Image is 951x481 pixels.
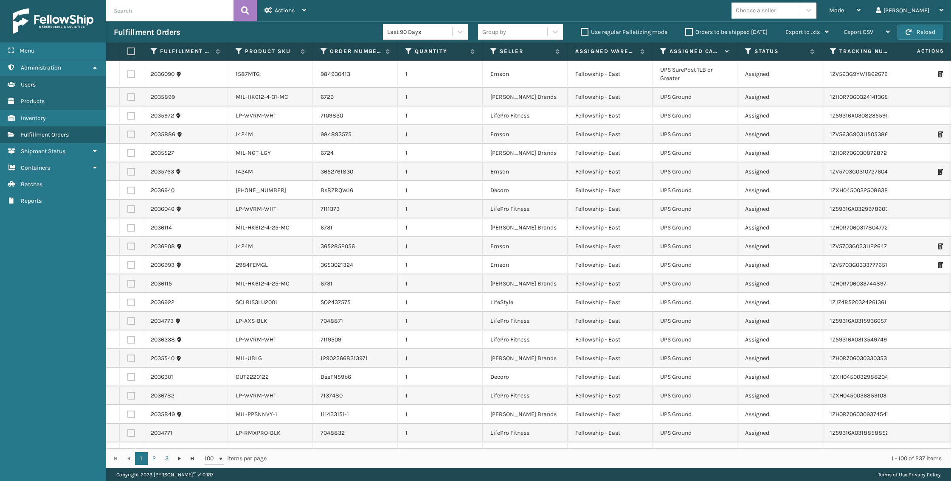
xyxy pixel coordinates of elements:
label: Orders to be shipped [DATE] [685,28,768,36]
td: Fellowship - East [568,274,653,293]
a: 2984FEMGL [236,261,268,268]
span: Fulfillment Orders [21,131,69,138]
a: 2036782 [151,392,174,400]
td: 1 [398,386,483,405]
td: 1 [398,106,483,125]
td: SO2437575 [313,293,398,312]
a: 2036993 [151,261,174,269]
i: Print Packing Slip [938,243,943,249]
td: 1 [398,368,483,386]
td: LifePro Fitness [483,442,568,461]
td: UPS Ground [653,405,737,424]
a: MIL-HK612-4-31-MC [236,93,288,101]
td: 6729 [313,88,398,106]
div: Last 90 Days [387,28,453,36]
td: 1 [398,144,483,162]
td: UPS Ground [653,368,737,386]
a: MIL-UBLG [236,355,262,362]
td: 1 [398,181,483,200]
i: Print Packing Slip [938,169,943,175]
td: 1 [398,293,483,312]
a: LP-WVRM-WHT [236,392,276,399]
a: 1ZH0R7060337448978 [830,280,890,287]
td: 3652761830 [313,162,398,181]
td: Emson [483,61,568,88]
a: 1587MTG [236,70,260,78]
td: [PERSON_NAME] Brands [483,88,568,106]
span: Inventory [21,115,46,122]
td: Emson [483,256,568,274]
div: | [878,468,941,481]
td: Fellowship - East [568,330,653,349]
td: Assigned [737,61,822,88]
td: UPS SurePost 1LB or Greater [653,61,737,88]
a: 1424M [236,131,253,138]
a: 1Z59316A0318858852 [830,429,889,436]
a: 2035972 [151,112,174,120]
td: UPS Ground [653,106,737,125]
a: 2036114 [151,224,172,232]
td: BssFN59b6 [313,368,398,386]
span: items per page [205,452,267,465]
td: Assigned [737,386,822,405]
i: Print Packing Slip [938,131,943,137]
td: 129023668313971 [313,349,398,368]
a: LP-RMX-BLK [236,448,270,455]
a: 1ZH0R7060317804772 [830,224,888,231]
a: 1Z59316A0315936657 [830,317,887,324]
td: 7119509 [313,330,398,349]
span: Menu [20,47,34,54]
td: Assigned [737,218,822,237]
td: UPS Ground [653,349,737,368]
td: UPS Ground [653,424,737,442]
td: 7062081 [313,442,398,461]
td: 7109830 [313,106,398,125]
span: Export CSV [844,28,873,36]
a: 1424M [236,168,253,175]
td: Assigned [737,368,822,386]
a: 1ZH0R7060309374547 [830,411,889,418]
span: Go to the last page [189,455,196,462]
td: LifeStyle [483,293,568,312]
td: Fellowship - East [568,61,653,88]
span: Products [21,98,45,105]
td: Fellowship - East [568,312,653,330]
td: Fellowship - East [568,106,653,125]
a: 1Z59316A0322558936 [830,448,889,455]
td: [PERSON_NAME] Brands [483,349,568,368]
td: LifePro Fitness [483,330,568,349]
span: Export to .xls [785,28,820,36]
div: 1 - 100 of 237 items [279,454,942,463]
td: UPS Ground [653,386,737,405]
td: 1 [398,274,483,293]
td: Emson [483,162,568,181]
td: Fellowship - East [568,442,653,461]
a: 1ZXH04500325086380 [830,187,892,194]
td: Fellowship - East [568,256,653,274]
td: Fellowship - East [568,125,653,144]
label: Assigned Carrier Service [670,48,721,55]
td: LifePro Fitness [483,200,568,218]
a: 1ZV563G90311505386 [830,131,888,138]
td: 984930413 [313,61,398,88]
a: Go to the last page [186,452,199,465]
td: Fellowship - East [568,88,653,106]
a: 2035886 [151,130,175,139]
td: Assigned [737,349,822,368]
a: 2036090 [151,70,174,78]
a: 2035540 [151,354,174,363]
i: Print Packing Slip [938,71,943,77]
td: 1 [398,330,483,349]
a: 1424M [236,243,253,250]
td: 3653021324 [313,256,398,274]
a: LP-WVRM-WHT [236,112,276,119]
td: Fellowship - East [568,200,653,218]
td: 1 [398,61,483,88]
a: SCLRIS3LU2001 [236,299,277,306]
td: [PERSON_NAME] Brands [483,274,568,293]
td: LifePro Fitness [483,106,568,125]
span: Shipment Status [21,148,65,155]
a: 1ZXH04500368591039 [830,392,890,399]
a: 1ZV5703G0333777651 [830,261,887,268]
td: Assigned [737,237,822,256]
